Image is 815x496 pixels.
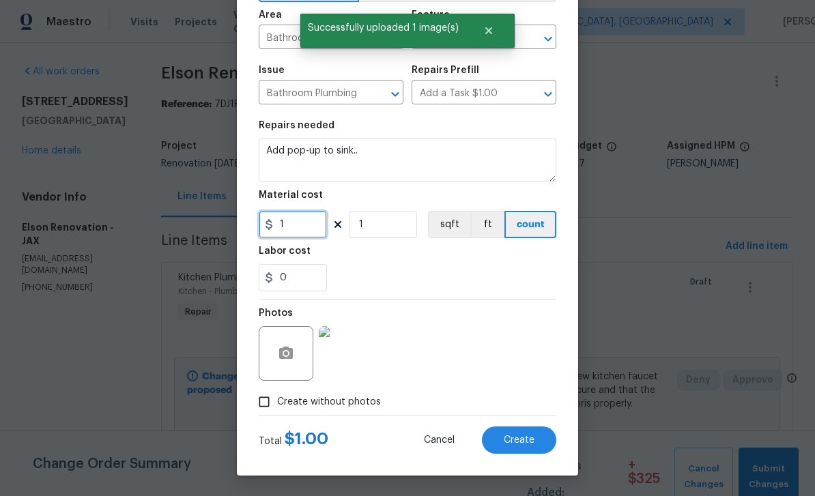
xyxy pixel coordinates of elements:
h5: Photos [259,308,293,318]
span: Create [504,435,534,446]
h5: Feature [412,10,450,20]
textarea: Add pop-up to sink.. [259,138,556,182]
h5: Repairs needed [259,121,334,130]
h5: Issue [259,65,285,75]
button: Open [539,29,558,48]
span: Create without photos [277,395,381,409]
span: $ 1.00 [285,431,328,447]
button: count [504,211,556,238]
h5: Labor cost [259,246,311,256]
button: Create [482,426,556,454]
span: Successfully uploaded 1 image(s) [300,14,466,42]
button: Open [539,85,558,104]
span: Cancel [424,435,455,446]
h5: Repairs Prefill [412,65,479,75]
button: sqft [428,211,470,238]
button: ft [470,211,504,238]
button: Close [466,17,511,44]
div: Total [259,432,328,448]
button: Cancel [402,426,476,454]
h5: Material cost [259,190,323,200]
button: Open [386,85,405,104]
h5: Area [259,10,282,20]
